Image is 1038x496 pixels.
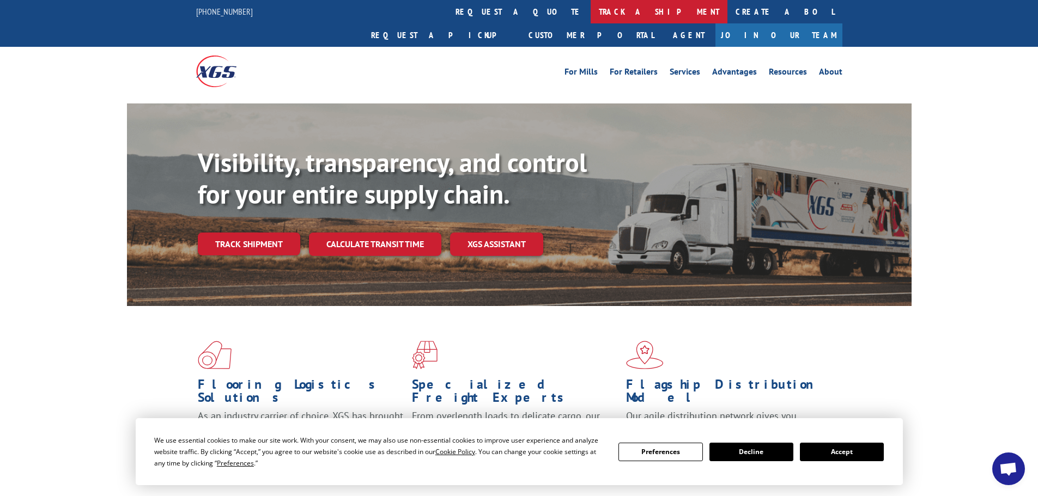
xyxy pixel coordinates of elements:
[618,443,702,461] button: Preferences
[198,232,300,255] a: Track shipment
[610,68,658,79] a: For Retailers
[412,378,618,409] h1: Specialized Freight Experts
[435,447,475,456] span: Cookie Policy
[800,443,884,461] button: Accept
[136,418,903,485] div: Cookie Consent Prompt
[670,68,700,79] a: Services
[412,409,618,458] p: From overlength loads to delicate cargo, our experienced staff knows the best way to move your fr...
[198,378,404,409] h1: Flooring Logistics Solutions
[662,23,715,47] a: Agent
[196,6,253,17] a: [PHONE_NUMBER]
[217,458,254,468] span: Preferences
[198,145,587,211] b: Visibility, transparency, and control for your entire supply chain.
[198,409,403,448] span: As an industry carrier of choice, XGS has brought innovation and dedication to flooring logistics...
[819,68,842,79] a: About
[715,23,842,47] a: Join Our Team
[712,68,757,79] a: Advantages
[198,341,232,369] img: xgs-icon-total-supply-chain-intelligence-red
[992,452,1025,485] div: Open chat
[769,68,807,79] a: Resources
[154,434,605,469] div: We use essential cookies to make our site work. With your consent, we may also use non-essential ...
[520,23,662,47] a: Customer Portal
[709,443,793,461] button: Decline
[450,232,543,256] a: XGS ASSISTANT
[309,232,441,256] a: Calculate transit time
[363,23,520,47] a: Request a pickup
[626,409,827,435] span: Our agile distribution network gives you nationwide inventory management on demand.
[564,68,598,79] a: For Mills
[412,341,438,369] img: xgs-icon-focused-on-flooring-red
[626,378,832,409] h1: Flagship Distribution Model
[626,341,664,369] img: xgs-icon-flagship-distribution-model-red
